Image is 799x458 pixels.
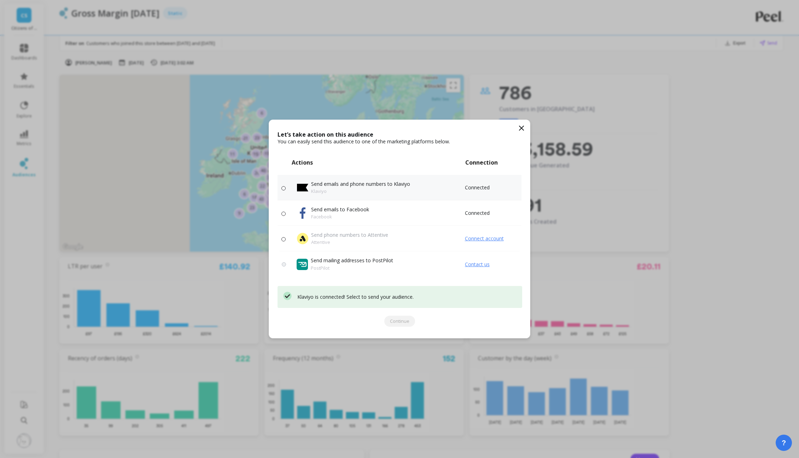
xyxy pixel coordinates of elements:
span: PostPilot [311,265,393,272]
p: You can easily send this audience to one of the marketing platforms below. [278,138,521,145]
p: Facebook [311,213,369,220]
span: ? [782,438,786,448]
p: Klaviyo is connected! Select to send your audience. [297,293,414,300]
img: svg+xml;base64,PHN2ZyB3aWR0aD0iMzQyIiBoZWlnaHQ9IjM0MiIgdmlld0JveD0iMCAwIDM0MiAzNDIiIGZpbGw9Im5vbm... [297,259,308,270]
span: Contact us [465,261,490,268]
a: Connect account [465,235,521,242]
p: Let’s take action on this audience [278,131,521,138]
p: Send phone numbers to Attentive [311,231,388,239]
th: Connection [465,150,521,175]
p: Connected [465,210,521,217]
button: ? [776,435,792,451]
p: Attentive [311,239,388,246]
span: Send mailing addresses to PostPilot [311,257,393,264]
p: Send emails to Facebook [311,206,369,213]
th: Actions [291,150,465,175]
p: Send emails and phone numbers to Klaviyo [311,181,410,188]
p: Klaviyo [311,188,410,195]
p: Connected [465,184,521,191]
